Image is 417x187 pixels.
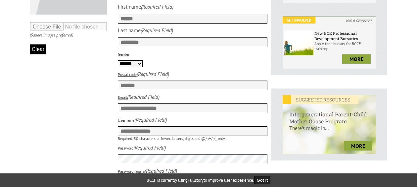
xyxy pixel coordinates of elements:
[127,93,160,100] i: (Required Field)
[118,52,129,57] label: Gender
[188,177,204,183] a: Fullstory
[283,17,315,24] em: Get Involved
[118,169,145,174] label: Password (again)
[118,146,133,151] label: Password
[118,27,141,33] div: Last name
[283,95,358,104] em: SUGGESTED RESOURCES
[118,3,141,10] div: First name
[283,125,376,138] p: There’s magic in...
[141,3,173,10] i: (Required Field)
[141,27,173,33] i: (Required Field)
[134,116,167,123] i: (Required Field)
[118,136,268,141] p: Required. 30 characters or fewer. Letters, digits and @/./+/-/_ only.
[118,95,127,100] label: Email
[314,41,374,51] p: Apply for a bursary for BCCF trainings
[118,118,134,123] label: Username
[344,141,372,151] a: more
[118,72,137,77] label: Postal code
[314,31,374,41] h6: New ECE Professional Development Bursaries
[283,104,376,125] h6: Intergenerational Parent-Child Mother Goose Program
[30,44,46,54] button: Clear
[133,144,166,151] i: (Required Field)
[137,71,169,77] i: (Required Field)
[145,167,177,174] i: (Required Field)
[254,176,271,184] button: Got it
[342,17,376,24] i: join a campaign
[342,54,371,64] a: more
[30,32,73,38] i: (Square images preferred)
